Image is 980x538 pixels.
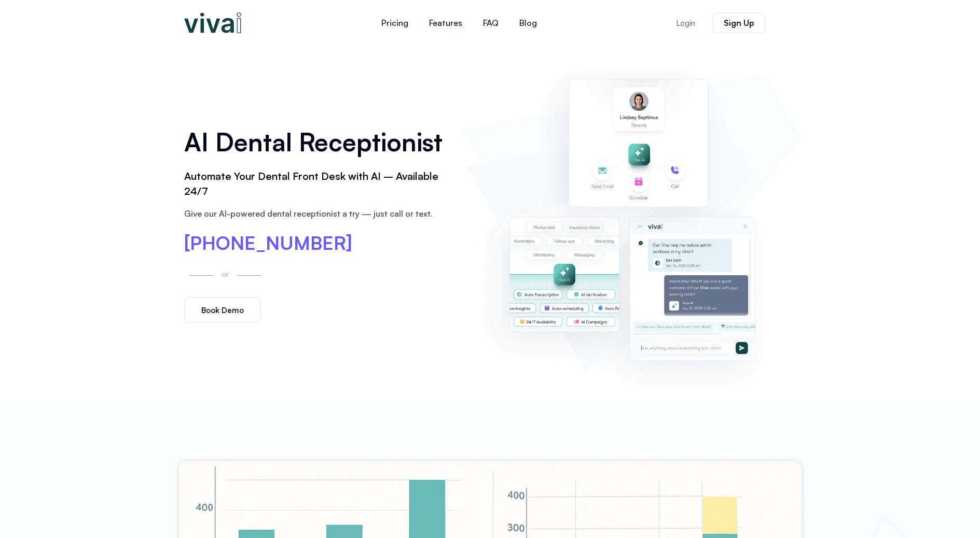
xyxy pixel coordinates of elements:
p: Give our AI-powered dental receptionist a try — just call or text. [184,207,452,220]
a: Login [664,13,708,33]
p: or [219,268,231,280]
a: [PHONE_NUMBER] [184,234,352,252]
h2: Automate Your Dental Front Desk with AI – Available 24/7 [184,169,452,199]
nav: Menu [309,10,610,35]
a: Book Demo [184,298,261,323]
span: Login [676,19,695,27]
a: FAQ [473,10,509,35]
h1: AI Dental Receptionist [184,124,452,160]
span: Sign Up [724,19,754,27]
a: Features [419,10,473,35]
a: Sign Up [713,12,765,33]
span: Book Demo [201,306,244,314]
img: AI dental receptionist dashboard – virtual receptionist dental office [467,56,796,391]
a: Pricing [371,10,419,35]
a: Blog [509,10,547,35]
